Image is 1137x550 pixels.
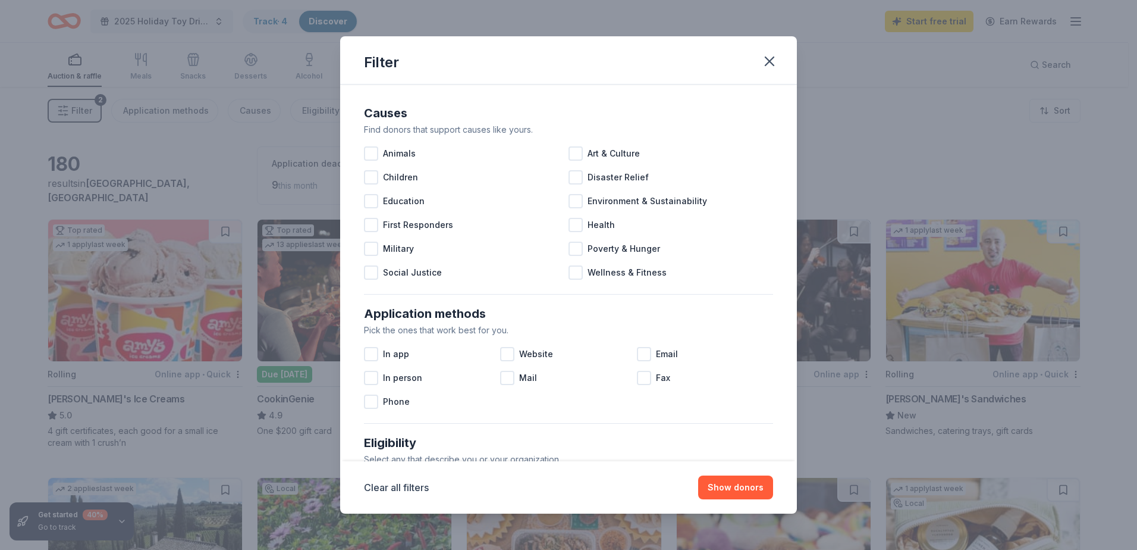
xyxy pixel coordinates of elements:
span: Environment & Sustainability [588,194,707,208]
span: Health [588,218,615,232]
span: Children [383,170,418,185]
span: Education [383,194,425,208]
span: Phone [383,395,410,409]
span: Poverty & Hunger [588,242,660,256]
span: Mail [519,371,537,385]
span: Wellness & Fitness [588,265,667,280]
span: Fax [656,371,670,385]
span: Disaster Relief [588,170,649,185]
button: Show donors [698,476,773,499]
div: Find donors that support causes like yours. [364,123,773,137]
div: Filter [364,53,399,72]
span: In app [383,347,409,361]
button: Clear all filters [364,480,429,495]
div: Select any that describe you or your organization. [364,452,773,467]
span: Email [656,347,678,361]
span: Art & Culture [588,146,640,161]
div: Eligibility [364,433,773,452]
span: Military [383,242,414,256]
span: Social Justice [383,265,442,280]
span: Animals [383,146,416,161]
span: Website [519,347,553,361]
span: In person [383,371,422,385]
div: Application methods [364,304,773,323]
div: Pick the ones that work best for you. [364,323,773,337]
div: Causes [364,104,773,123]
span: First Responders [383,218,453,232]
